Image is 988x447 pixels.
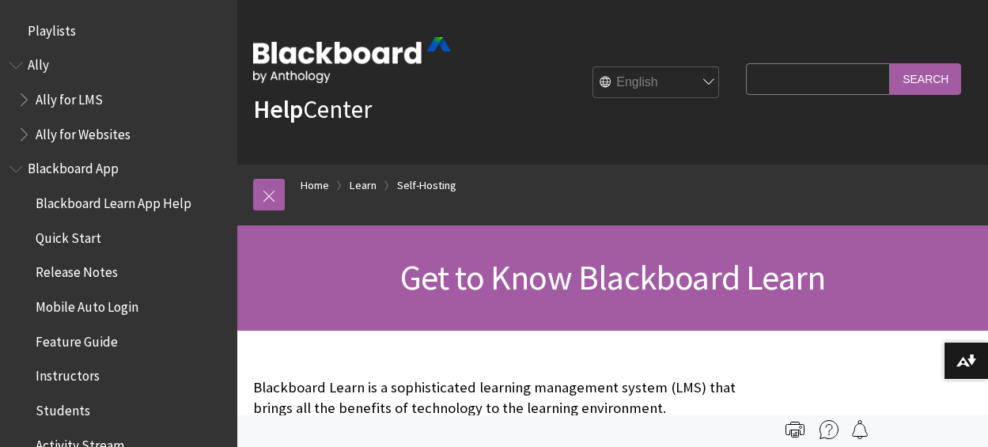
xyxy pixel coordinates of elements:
img: Print [785,420,804,439]
span: Ally for Websites [36,121,131,142]
span: Ally [28,52,49,74]
a: Learn [350,176,377,195]
span: Get to Know Blackboard Learn [400,256,826,299]
input: Search [890,63,961,94]
img: Follow this page [850,420,869,439]
span: Mobile Auto Login [36,294,138,315]
nav: Book outline for Anthology Ally Help [9,52,228,148]
a: Home [301,176,329,195]
span: Blackboard App [28,156,119,177]
img: Blackboard by Anthology [253,37,451,83]
span: Instructors [36,363,100,384]
nav: Book outline for Playlists [9,17,228,44]
span: Students [36,397,90,419]
strong: Help [253,93,303,125]
span: Playlists [28,17,76,39]
span: Quick Start [36,225,101,246]
span: Ally for LMS [36,86,103,108]
a: HelpCenter [253,93,372,125]
img: More help [820,420,838,439]
span: Feature Guide [36,328,118,350]
a: Self-Hosting [397,176,456,195]
select: Site Language Selector [593,67,720,99]
span: Release Notes [36,259,118,281]
span: Blackboard Learn App Help [36,190,191,211]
